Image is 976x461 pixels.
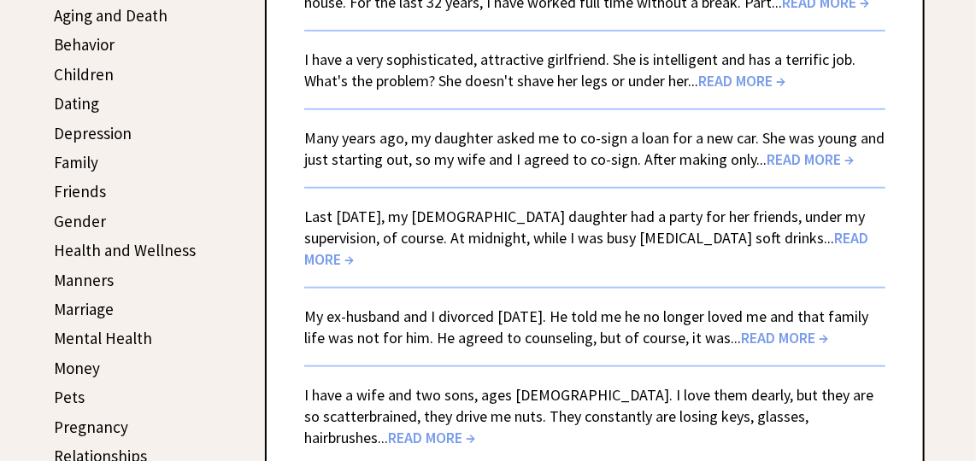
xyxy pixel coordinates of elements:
[54,270,114,290] a: Manners
[767,149,854,169] span: READ MORE →
[54,152,98,172] a: Family
[54,34,115,55] a: Behavior
[54,358,100,378] a: Money
[54,123,132,143] a: Depression
[54,211,106,231] a: Gender
[54,387,85,407] a: Pets
[54,64,114,85] a: Children
[54,240,196,260] a: Health and Wellness
[54,181,106,201] a: Friends
[54,5,168,26] a: Aging and Death
[741,328,828,347] span: READ MORE →
[54,417,128,437] a: Pregnancy
[388,428,475,447] span: READ MORE →
[304,128,885,169] a: Many years ago, my daughter asked me to co-sign a loan for a new car. She was young and just star...
[304,207,868,269] a: Last [DATE], my [DEMOGRAPHIC_DATA] daughter had a party for her friends, under my supervision, of...
[54,93,99,114] a: Dating
[304,385,873,447] a: I have a wife and two sons, ages [DEMOGRAPHIC_DATA]. I love them dearly, but they are so scatterb...
[304,228,868,269] span: READ MORE →
[54,299,114,319] a: Marriage
[54,328,152,348] a: Mental Health
[304,50,855,90] a: I have a very sophisticated, attractive girlfriend. She is intelligent and has a terrific job. Wh...
[304,306,868,347] a: My ex-husband and I divorced [DATE]. He told me he no longer loved me and that family life was no...
[698,71,785,90] span: READ MORE →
